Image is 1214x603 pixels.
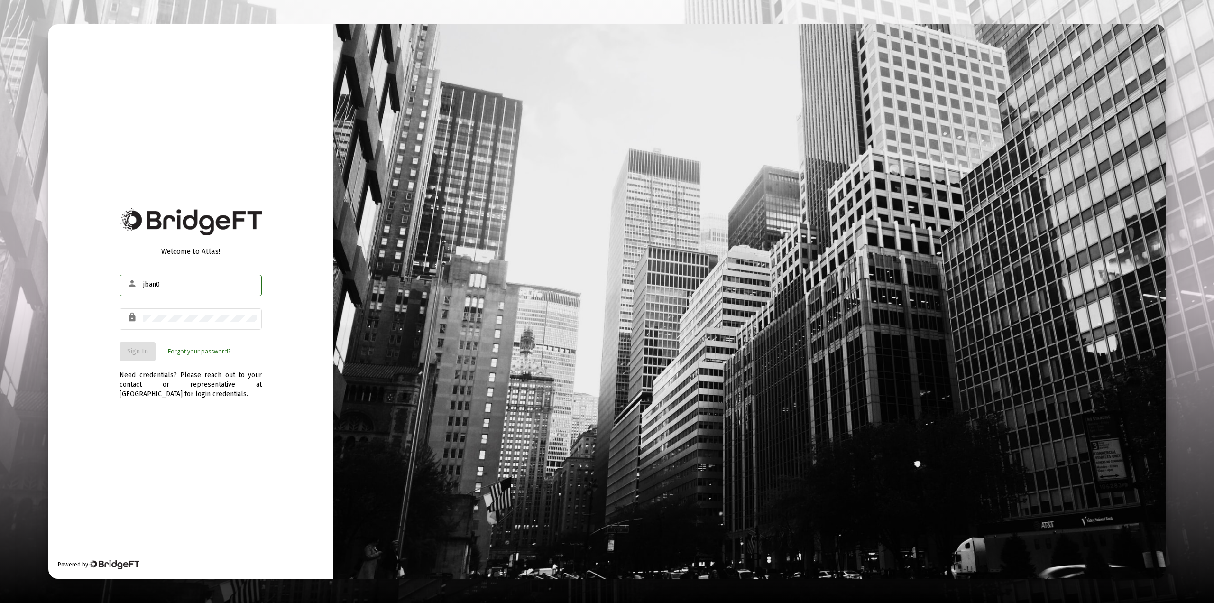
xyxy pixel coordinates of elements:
span: Sign In [127,347,148,355]
img: npw-badge-icon-locked.svg [246,281,253,289]
mat-icon: person [127,278,138,289]
button: Sign In [120,342,156,361]
a: Forgot your password? [168,347,230,356]
mat-icon: lock [127,312,138,323]
input: Email or Username [143,281,257,288]
img: Bridge Financial Technology Logo [89,560,139,569]
div: Welcome to Atlas! [120,247,262,256]
img: Bridge Financial Technology Logo [120,208,262,235]
div: Need credentials? Please reach out to your contact or representative at [GEOGRAPHIC_DATA] for log... [120,361,262,399]
div: Powered by [58,560,139,569]
img: npw-badge-icon-locked.svg [246,315,253,323]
